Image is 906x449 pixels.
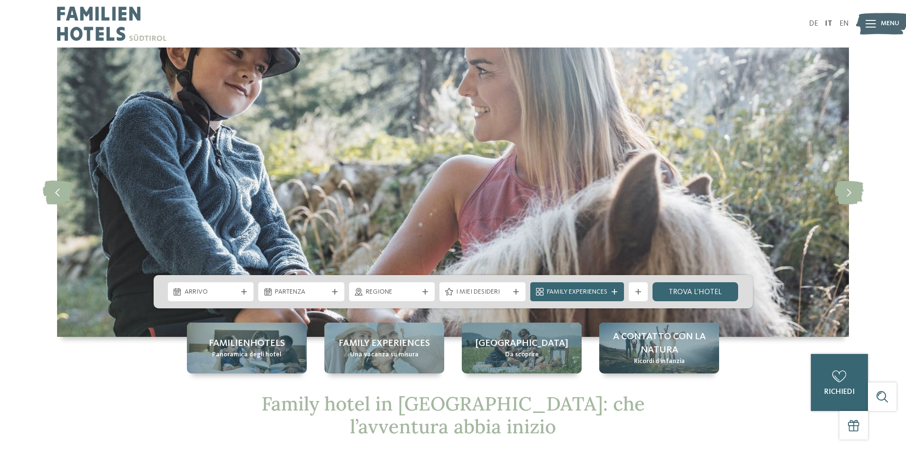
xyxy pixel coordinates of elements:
[209,337,285,350] span: Familienhotels
[825,20,832,28] a: IT
[187,323,307,373] a: Family hotel in Trentino Alto Adige: la vacanza ideale per grandi e piccini Familienhotels Panora...
[456,287,509,297] span: I miei desideri
[881,19,899,29] span: Menu
[339,337,430,350] span: Family experiences
[547,287,607,297] span: Family Experiences
[350,350,419,360] span: Una vacanza su misura
[839,20,849,28] a: EN
[57,48,849,337] img: Family hotel in Trentino Alto Adige: la vacanza ideale per grandi e piccini
[324,323,444,373] a: Family hotel in Trentino Alto Adige: la vacanza ideale per grandi e piccini Family experiences Un...
[185,287,237,297] span: Arrivo
[824,388,855,396] span: richiedi
[634,357,685,366] span: Ricordi d’infanzia
[366,287,419,297] span: Regione
[653,282,739,301] a: trova l’hotel
[275,287,328,297] span: Partenza
[811,354,868,411] a: richiedi
[262,392,645,439] span: Family hotel in [GEOGRAPHIC_DATA]: che l’avventura abbia inizio
[505,350,539,360] span: Da scoprire
[212,350,282,360] span: Panoramica degli hotel
[599,323,719,373] a: Family hotel in Trentino Alto Adige: la vacanza ideale per grandi e piccini A contatto con la nat...
[462,323,582,373] a: Family hotel in Trentino Alto Adige: la vacanza ideale per grandi e piccini [GEOGRAPHIC_DATA] Da ...
[609,330,710,357] span: A contatto con la natura
[476,337,568,350] span: [GEOGRAPHIC_DATA]
[809,20,818,28] a: DE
